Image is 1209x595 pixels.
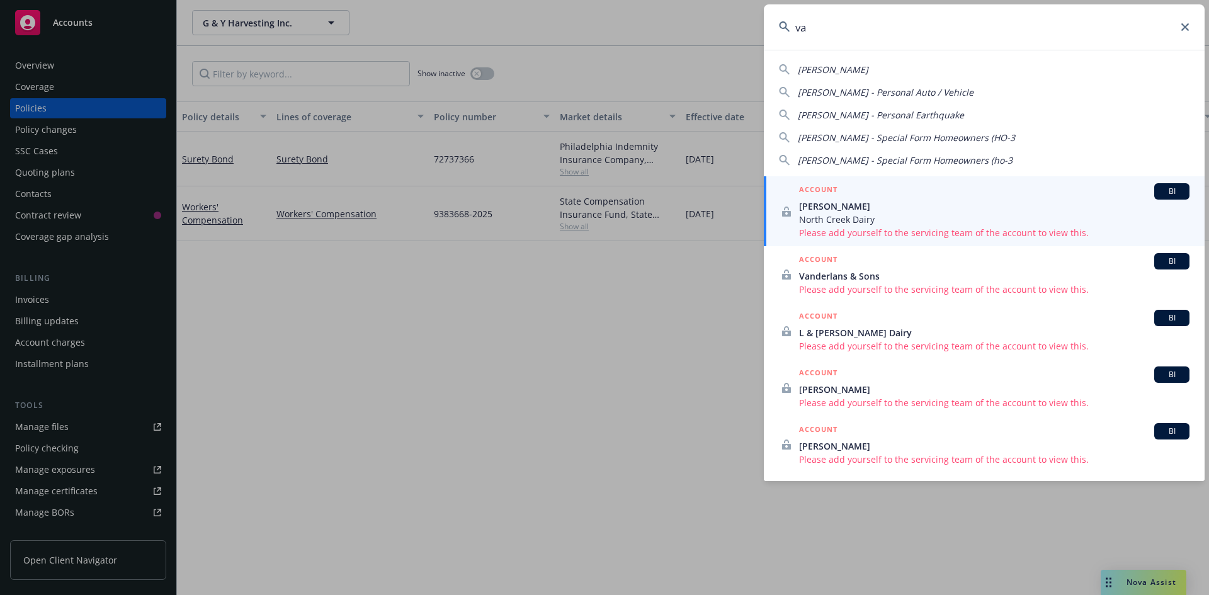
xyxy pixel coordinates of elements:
[799,453,1189,466] span: Please add yourself to the servicing team of the account to view this.
[798,154,1013,166] span: [PERSON_NAME] - Special Form Homeowners (ho-3
[799,439,1189,453] span: [PERSON_NAME]
[764,176,1205,246] a: ACCOUNTBI[PERSON_NAME]North Creek DairyPlease add yourself to the servicing team of the account t...
[799,226,1189,239] span: Please add yourself to the servicing team of the account to view this.
[1159,426,1184,437] span: BI
[799,253,837,268] h5: ACCOUNT
[781,480,810,492] h5: POLICY
[1159,369,1184,380] span: BI
[764,303,1205,360] a: ACCOUNTBIL & [PERSON_NAME] DairyPlease add yourself to the servicing team of the account to view ...
[798,109,964,121] span: [PERSON_NAME] - Personal Earthquake
[764,4,1205,50] input: Search...
[799,366,837,382] h5: ACCOUNT
[1159,186,1184,197] span: BI
[799,396,1189,409] span: Please add yourself to the servicing team of the account to view this.
[764,360,1205,416] a: ACCOUNTBI[PERSON_NAME]Please add yourself to the servicing team of the account to view this.
[799,383,1189,396] span: [PERSON_NAME]
[764,416,1205,473] a: ACCOUNTBI[PERSON_NAME]Please add yourself to the servicing team of the account to view this.
[1159,312,1184,324] span: BI
[764,246,1205,303] a: ACCOUNTBIVanderlans & SonsPlease add yourself to the servicing team of the account to view this.
[764,473,1205,527] a: POLICY
[799,200,1189,213] span: [PERSON_NAME]
[799,339,1189,353] span: Please add yourself to the servicing team of the account to view this.
[1159,256,1184,267] span: BI
[799,213,1189,226] span: North Creek Dairy
[798,86,973,98] span: [PERSON_NAME] - Personal Auto / Vehicle
[798,132,1015,144] span: [PERSON_NAME] - Special Form Homeowners (HO-3
[798,64,868,76] span: [PERSON_NAME]
[799,310,837,325] h5: ACCOUNT
[799,269,1189,283] span: Vanderlans & Sons
[799,183,837,198] h5: ACCOUNT
[799,283,1189,296] span: Please add yourself to the servicing team of the account to view this.
[799,423,837,438] h5: ACCOUNT
[799,326,1189,339] span: L & [PERSON_NAME] Dairy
